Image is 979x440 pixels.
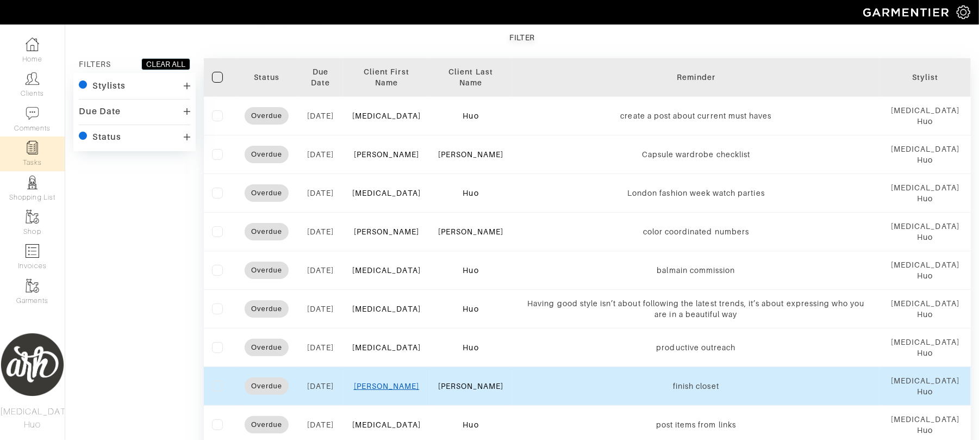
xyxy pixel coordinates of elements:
div: Reminder [521,72,872,83]
span: [DATE] [307,227,334,236]
img: garments-icon-b7da505a4dc4fd61783c78ac3ca0ef83fa9d6f193b1c9dc38574b1d14d53ca28.png [26,210,39,224]
a: [PERSON_NAME] [438,382,504,391]
div: finish closet [521,381,872,392]
div: Client Last Name [438,66,504,88]
a: [MEDICAL_DATA] [352,189,421,197]
img: orders-icon-0abe47150d42831381b5fb84f609e132dff9fe21cb692f30cb5eec754e2cba89.png [26,244,39,258]
div: balmain commission [521,265,872,276]
div: Status [245,72,289,83]
span: Overdue [245,188,289,199]
div: Filter [509,32,534,43]
div: productive outreach [521,342,872,353]
div: London fashion week watch parties [521,188,872,199]
a: [PERSON_NAME] [354,227,420,236]
a: [MEDICAL_DATA] [352,420,421,429]
img: garmentier-logo-header-white-b43fb05a5012e4ada735d5af1a66efaba907eab6374d6393d1fbf88cb4ef424d.png [858,3,957,22]
span: [DATE] [307,305,334,313]
a: [PERSON_NAME] [438,150,504,159]
a: Huo [463,420,479,429]
div: [MEDICAL_DATA] Huo [888,105,963,127]
div: color coordinated numbers [521,226,872,237]
span: [DATE] [307,343,334,352]
div: Having good style isn’t about following the latest trends, it’s about expressing who you are in a... [521,298,872,320]
span: Overdue [245,265,289,276]
img: dashboard-icon-dbcd8f5a0b271acd01030246c82b418ddd0df26cd7fceb0bd07c9910d44c42f6.png [26,38,39,51]
a: [MEDICAL_DATA] [352,343,421,352]
div: [MEDICAL_DATA] Huo [888,414,963,436]
div: Due Date [79,106,121,117]
div: FILTERS [79,59,111,70]
div: CLEAR ALL [146,59,185,70]
span: [DATE] [307,111,334,120]
a: [MEDICAL_DATA] [352,111,421,120]
span: [DATE] [307,189,334,197]
img: garments-icon-b7da505a4dc4fd61783c78ac3ca0ef83fa9d6f193b1c9dc38574b1d14d53ca28.png [26,279,39,293]
div: Capsule wardrobe checklist [521,149,872,160]
span: Overdue [245,110,289,121]
img: reminder-icon-8004d30b9f0a5d33ae49ab947aed9ed385cf756f9e5892f1edd6e32f2345188e.png [26,141,39,154]
div: [MEDICAL_DATA] Huo [888,144,963,165]
a: [MEDICAL_DATA] [352,266,421,275]
div: Stylist [888,72,963,83]
div: Stylists [92,80,126,91]
a: Huo [463,343,479,352]
a: [MEDICAL_DATA] [352,305,421,313]
div: Due Date [305,66,335,88]
div: [MEDICAL_DATA] Huo [888,337,963,358]
img: stylists-icon-eb353228a002819b7ec25b43dbf5f0378dd9e0616d9560372ff212230b889e62.png [26,176,39,189]
div: [MEDICAL_DATA] Huo [888,375,963,397]
button: Filter [73,28,971,47]
span: Overdue [245,303,289,314]
button: CLEAR ALL [141,58,190,70]
a: [PERSON_NAME] [354,382,420,391]
div: Status [92,132,121,142]
span: [DATE] [307,150,334,159]
a: Huo [463,266,479,275]
span: [DATE] [307,382,334,391]
img: comment-icon-a0a6a9ef722e966f86d9cbdc48e553b5cf19dbc54f86b18d962a5391bc8f6eb6.png [26,107,39,120]
img: clients-icon-6bae9207a08558b7cb47a8932f037763ab4055f8c8b6bfacd5dc20c3e0201464.png [26,72,39,85]
span: [DATE] [307,266,334,275]
a: [PERSON_NAME] [354,150,420,159]
span: Overdue [245,342,289,353]
div: Client First Name [352,66,421,88]
span: Overdue [245,226,289,237]
div: [MEDICAL_DATA] Huo [888,259,963,281]
a: Huo [463,189,479,197]
a: Huo [463,111,479,120]
div: create a post about current must haves [521,110,872,121]
a: [PERSON_NAME] [438,227,504,236]
div: [MEDICAL_DATA] Huo [888,298,963,320]
span: [DATE] [307,420,334,429]
div: [MEDICAL_DATA] Huo [888,182,963,204]
span: Overdue [245,419,289,430]
div: [MEDICAL_DATA] Huo [888,221,963,243]
img: gear-icon-white-bd11855cb880d31180b6d7d6211b90ccbf57a29d726f0c71d8c61bd08dd39cc2.png [957,5,970,19]
span: Overdue [245,149,289,160]
span: Overdue [245,381,289,392]
div: post items from links [521,419,872,430]
a: Huo [463,305,479,313]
